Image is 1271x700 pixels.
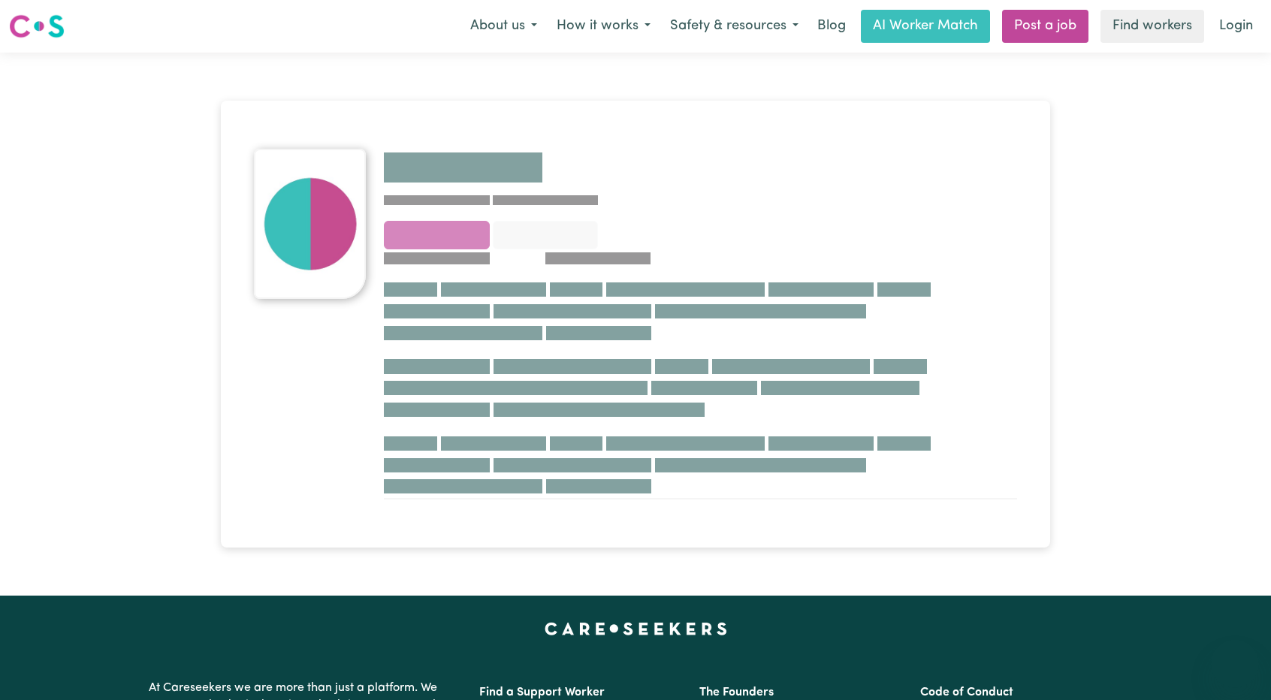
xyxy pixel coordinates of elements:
[1002,10,1088,43] a: Post a job
[861,10,990,43] a: AI Worker Match
[9,13,65,40] img: Careseekers logo
[547,11,660,42] button: How it works
[460,11,547,42] button: About us
[699,686,774,698] a: The Founders
[920,686,1013,698] a: Code of Conduct
[479,686,605,698] a: Find a Support Worker
[660,11,808,42] button: Safety & resources
[808,10,855,43] a: Blog
[1100,10,1204,43] a: Find workers
[1211,640,1259,688] iframe: Button to launch messaging window
[1210,10,1262,43] a: Login
[545,623,727,635] a: Careseekers home page
[9,9,65,44] a: Careseekers logo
